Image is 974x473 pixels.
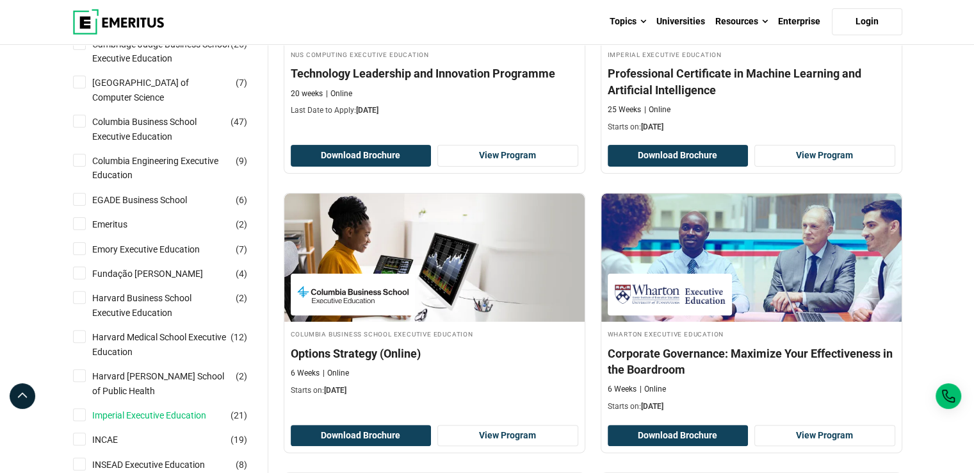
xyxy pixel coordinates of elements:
[236,369,247,383] span: ( )
[92,330,256,359] a: Harvard Medical School Executive Education
[608,65,895,97] h4: Professional Certificate in Machine Learning and Artificial Intelligence
[437,145,578,167] a: View Program
[239,269,244,279] span: 4
[234,410,244,420] span: 21
[832,8,902,35] a: Login
[236,154,247,168] span: ( )
[291,145,432,167] button: Download Brochure
[291,385,578,396] p: Starts on:
[324,386,346,395] span: [DATE]
[284,194,585,322] img: Options Strategy (Online) | Online Finance Course
[236,242,247,256] span: ( )
[239,78,244,88] span: 7
[236,267,247,281] span: ( )
[92,291,256,320] a: Harvard Business School Executive Education
[236,217,247,231] span: ( )
[291,88,323,99] p: 20 weeks
[231,408,247,422] span: ( )
[92,193,213,207] a: EGADE Business School
[437,425,578,447] a: View Program
[297,280,409,309] img: Columbia Business School Executive Education
[92,458,231,472] a: INSEAD Executive Education
[644,104,670,115] p: Online
[291,49,578,60] h4: NUS Computing Executive Education
[92,267,229,281] a: Fundação [PERSON_NAME]
[239,195,244,205] span: 6
[614,280,726,309] img: Wharton Executive Education
[326,88,352,99] p: Online
[608,328,895,339] h4: Wharton Executive Education
[92,408,232,422] a: Imperial Executive Education
[234,117,244,127] span: 47
[92,242,225,256] a: Emory Executive Education
[231,330,247,344] span: ( )
[92,369,256,398] a: Harvard [PERSON_NAME] School of Public Health
[239,371,244,381] span: 2
[601,194,902,322] img: Corporate Governance: Maximize Your Effectiveness in the Boardroom | Online Business Management C...
[291,65,578,81] h4: Technology Leadership and Innovation Programme
[92,37,256,66] a: Cambridge Judge Business School Executive Education
[92,76,256,104] a: [GEOGRAPHIC_DATA] of Computer Science
[92,217,153,231] a: Emeritus
[601,194,902,419] a: Business Management Course by Wharton Executive Education - October 16, 2025 Wharton Executive Ed...
[323,368,349,379] p: Online
[608,122,895,133] p: Starts on:
[239,219,244,229] span: 2
[239,156,244,166] span: 9
[608,104,641,115] p: 25 Weeks
[234,435,244,445] span: 19
[641,402,663,411] span: [DATE]
[608,384,637,395] p: 6 Weeks
[92,115,256,144] a: Columbia Business School Executive Education
[239,460,244,470] span: 8
[608,425,749,447] button: Download Brochure
[234,332,244,342] span: 12
[608,401,895,412] p: Starts on:
[608,145,749,167] button: Download Brochure
[291,105,578,116] p: Last Date to Apply:
[608,49,895,60] h4: Imperial Executive Education
[234,39,244,49] span: 25
[92,154,256,183] a: Columbia Engineering Executive Education
[608,345,895,378] h4: Corporate Governance: Maximize Your Effectiveness in the Boardroom
[239,244,244,254] span: 7
[236,458,247,472] span: ( )
[284,194,585,402] a: Finance Course by Columbia Business School Executive Education - October 16, 2025 Columbia Busine...
[291,345,578,361] h4: Options Strategy (Online)
[291,328,578,339] h4: Columbia Business School Executive Education
[231,115,247,129] span: ( )
[356,106,378,115] span: [DATE]
[640,384,666,395] p: Online
[236,76,247,90] span: ( )
[236,193,247,207] span: ( )
[291,368,320,379] p: 6 Weeks
[641,122,663,131] span: [DATE]
[231,433,247,447] span: ( )
[754,145,895,167] a: View Program
[236,291,247,305] span: ( )
[239,293,244,303] span: 2
[754,425,895,447] a: View Program
[92,433,143,447] a: INCAE
[291,425,432,447] button: Download Brochure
